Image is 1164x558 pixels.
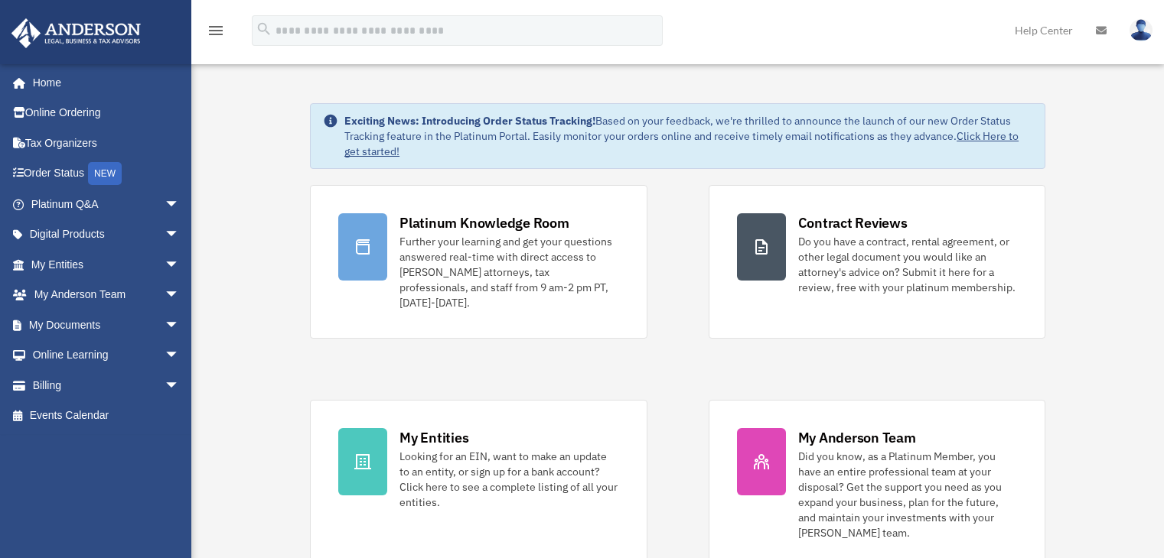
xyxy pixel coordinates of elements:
span: arrow_drop_down [165,310,195,341]
div: Further your learning and get your questions answered real-time with direct access to [PERSON_NAM... [399,234,618,310]
a: My Entitiesarrow_drop_down [11,249,203,280]
div: My Entities [399,428,468,447]
a: Online Ordering [11,98,203,128]
a: Contract Reviews Do you have a contract, rental agreement, or other legal document you would like... [709,185,1045,339]
a: Tax Organizers [11,128,203,158]
a: My Anderson Teamarrow_drop_down [11,280,203,310]
span: arrow_drop_down [165,219,195,251]
a: My Documentsarrow_drop_down [11,310,203,340]
div: Did you know, as a Platinum Member, you have an entire professional team at your disposal? Get th... [798,449,1017,540]
div: Contract Reviews [798,213,908,232]
div: NEW [88,162,122,185]
a: menu [207,27,225,40]
img: Anderson Advisors Platinum Portal [7,18,145,48]
a: Billingarrow_drop_down [11,370,203,401]
span: arrow_drop_down [165,280,195,311]
a: Home [11,67,195,98]
div: Based on your feedback, we're thrilled to announce the launch of our new Order Status Tracking fe... [344,113,1032,159]
span: arrow_drop_down [165,370,195,401]
img: User Pic [1130,19,1153,41]
i: search [256,21,272,37]
a: Platinum Q&Aarrow_drop_down [11,189,203,219]
strong: Exciting News: Introducing Order Status Tracking! [344,114,595,128]
div: Looking for an EIN, want to make an update to an entity, or sign up for a bank account? Click her... [399,449,618,510]
a: Events Calendar [11,401,203,431]
a: Order StatusNEW [11,158,203,190]
a: Click Here to get started! [344,129,1019,158]
span: arrow_drop_down [165,249,195,281]
div: Do you have a contract, rental agreement, or other legal document you would like an attorney's ad... [798,234,1017,295]
div: My Anderson Team [798,428,916,447]
a: Platinum Knowledge Room Further your learning and get your questions answered real-time with dire... [310,185,647,339]
i: menu [207,21,225,40]
span: arrow_drop_down [165,340,195,371]
div: Platinum Knowledge Room [399,213,569,232]
span: arrow_drop_down [165,189,195,220]
a: Online Learningarrow_drop_down [11,340,203,371]
a: Digital Productsarrow_drop_down [11,219,203,250]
